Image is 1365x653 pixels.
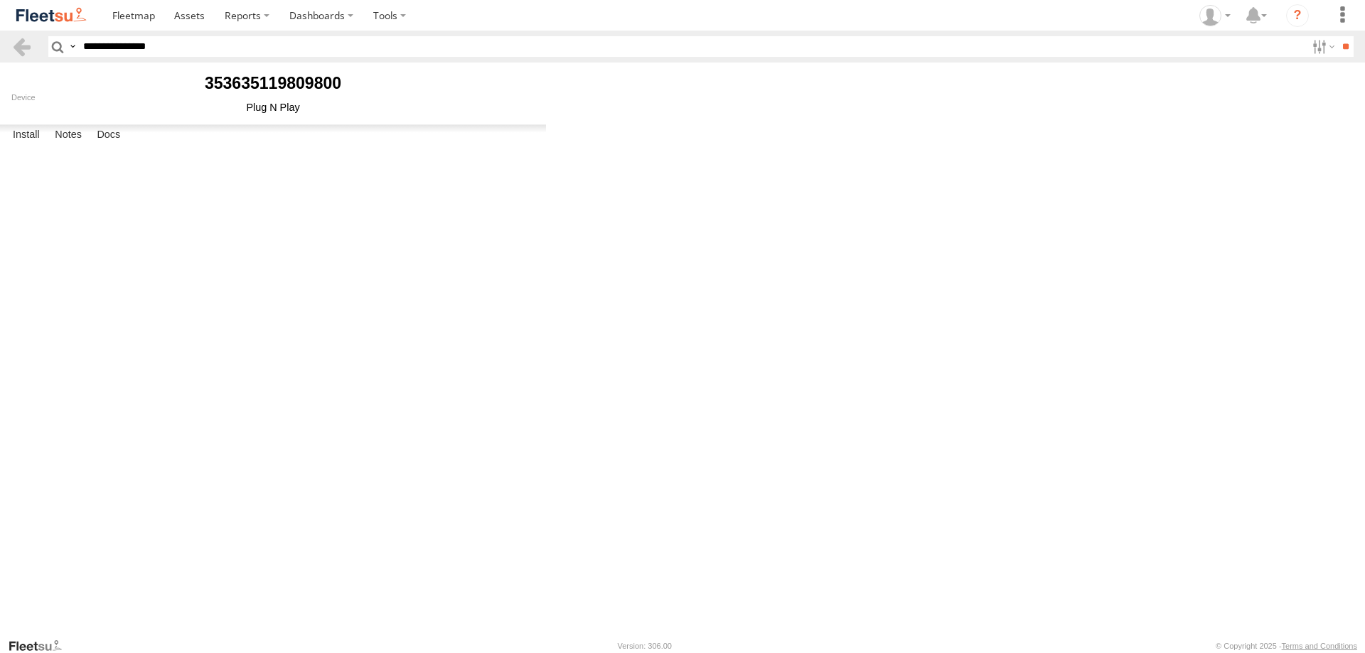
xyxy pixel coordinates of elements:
[1194,5,1236,26] div: Muhammad Babar Raza
[48,125,89,145] label: Notes
[205,74,341,92] b: 353635119809800
[14,6,88,25] img: fleetsu-logo-horizontal.svg
[67,36,78,57] label: Search Query
[11,102,535,113] div: Plug N Play
[90,125,127,145] label: Docs
[1216,642,1357,650] div: © Copyright 2025 -
[618,642,672,650] div: Version: 306.00
[6,125,47,145] label: Install
[11,93,535,102] div: Device
[11,36,32,57] a: Back to previous Page
[1282,642,1357,650] a: Terms and Conditions
[8,639,73,653] a: Visit our Website
[1286,4,1309,27] i: ?
[1307,36,1337,57] label: Search Filter Options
